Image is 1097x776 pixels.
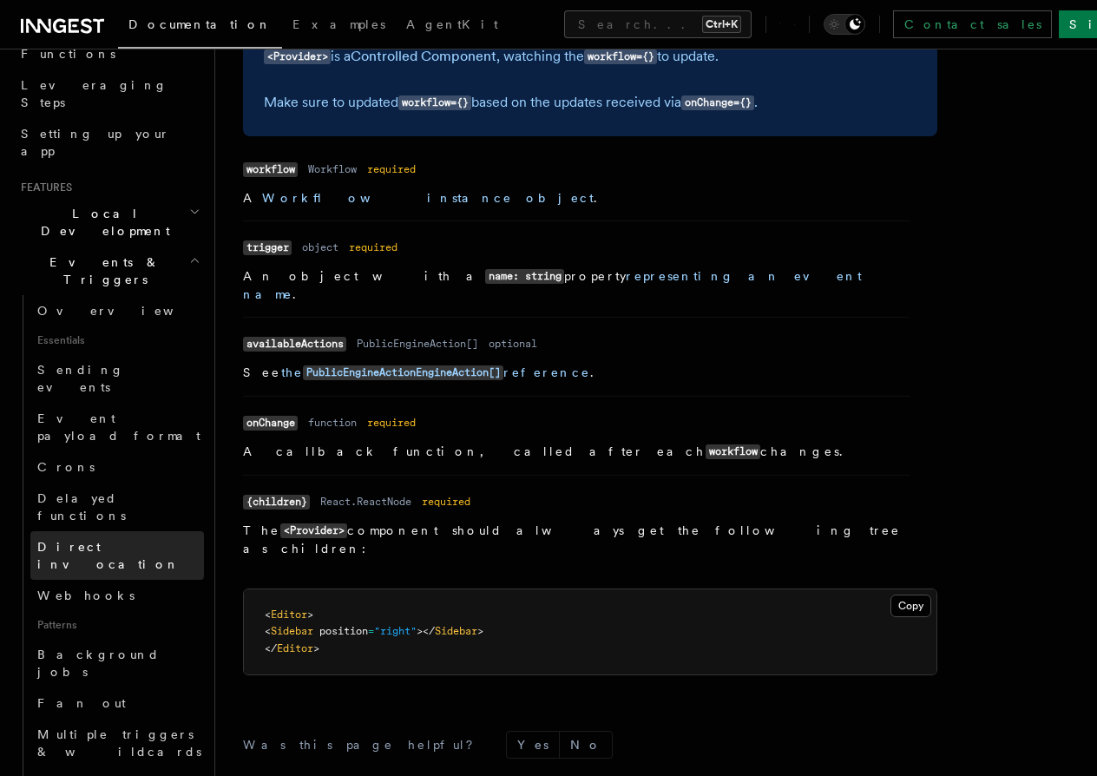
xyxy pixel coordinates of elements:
p: See . [243,364,910,382]
a: representing an event name [243,269,862,301]
kbd: Ctrl+K [702,16,741,33]
a: Sending events [30,354,204,403]
span: Editor [277,642,313,654]
p: A . [243,189,910,207]
button: Local Development [14,198,204,247]
p: Was this page helpful? [243,736,485,753]
span: Delayed functions [37,491,126,523]
p: Make sure to updated based on the updates received via . [264,90,916,115]
code: availableActions [243,337,346,352]
span: Direct invocation [37,540,180,571]
a: Leveraging Steps [14,69,204,118]
a: Setting up your app [14,118,204,167]
code: <Provider> [264,49,331,64]
a: Documentation [118,5,282,49]
span: Examples [292,17,385,31]
code: workflow={} [584,49,657,64]
a: Event payload format [30,403,204,451]
span: Editor [271,608,307,621]
span: = [368,625,374,637]
span: > [307,608,313,621]
span: Sidebar [271,625,313,637]
a: Workflow instance object [262,191,594,205]
span: "right" [374,625,417,637]
span: Webhooks [37,589,135,602]
span: Events & Triggers [14,253,189,288]
a: Overview [30,295,204,326]
span: Sending events [37,363,124,394]
span: position [319,625,368,637]
span: Features [14,181,72,194]
code: trigger [243,240,292,255]
p: A callback function, called after each changes. [243,443,910,461]
a: thePublicEngineActionEngineAction[]reference [281,365,590,379]
button: Yes [507,732,559,758]
code: workflow={} [398,95,471,110]
a: Fan out [30,687,204,719]
span: Fan out [37,696,126,710]
code: <Provider> [280,523,347,538]
dd: object [302,240,338,254]
p: is a , watching the to update. [264,44,916,69]
code: {children} [243,495,310,510]
span: ></ [417,625,435,637]
dd: Workflow [308,162,357,176]
code: workflow [243,162,298,177]
a: Delayed functions [30,483,204,531]
dd: required [367,162,416,176]
dd: optional [489,337,537,351]
p: The component should always get the following tree as children: [243,522,910,557]
a: AgentKit [396,5,509,47]
code: onChange [243,416,298,431]
span: < [265,608,271,621]
span: Event payload format [37,411,200,443]
span: < [265,625,271,637]
code: workflow [706,444,760,459]
span: Overview [37,304,216,318]
code: onChange={} [681,95,754,110]
a: Contact sales [893,10,1052,38]
a: Direct invocation [30,531,204,580]
a: Controlled Component [351,48,496,64]
span: Background jobs [37,648,160,679]
a: Examples [282,5,396,47]
dd: required [422,495,470,509]
span: Setting up your app [21,127,170,158]
code: name: string [485,269,564,284]
button: Events & Triggers [14,247,204,295]
a: Crons [30,451,204,483]
dd: React.ReactNode [320,495,411,509]
p: An object with a property . [243,267,910,303]
span: Crons [37,460,95,474]
span: </ [265,642,277,654]
dd: function [308,416,357,430]
span: > [477,625,483,637]
span: Leveraging Steps [21,78,168,109]
span: Patterns [30,611,204,639]
span: Multiple triggers & wildcards [37,727,201,759]
span: Sidebar [435,625,477,637]
button: Search...Ctrl+K [564,10,752,38]
span: AgentKit [406,17,498,31]
button: Toggle dark mode [824,14,865,35]
a: Webhooks [30,580,204,611]
code: PublicEngineActionEngineAction[] [303,365,503,380]
dd: PublicEngineAction[] [357,337,478,351]
a: Multiple triggers & wildcards [30,719,204,767]
dd: required [367,416,416,430]
button: Copy [890,595,931,617]
button: No [560,732,612,758]
span: Essentials [30,326,204,354]
span: Documentation [128,17,272,31]
span: > [313,642,319,654]
a: Background jobs [30,639,204,687]
span: Local Development [14,205,189,240]
dd: required [349,240,397,254]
